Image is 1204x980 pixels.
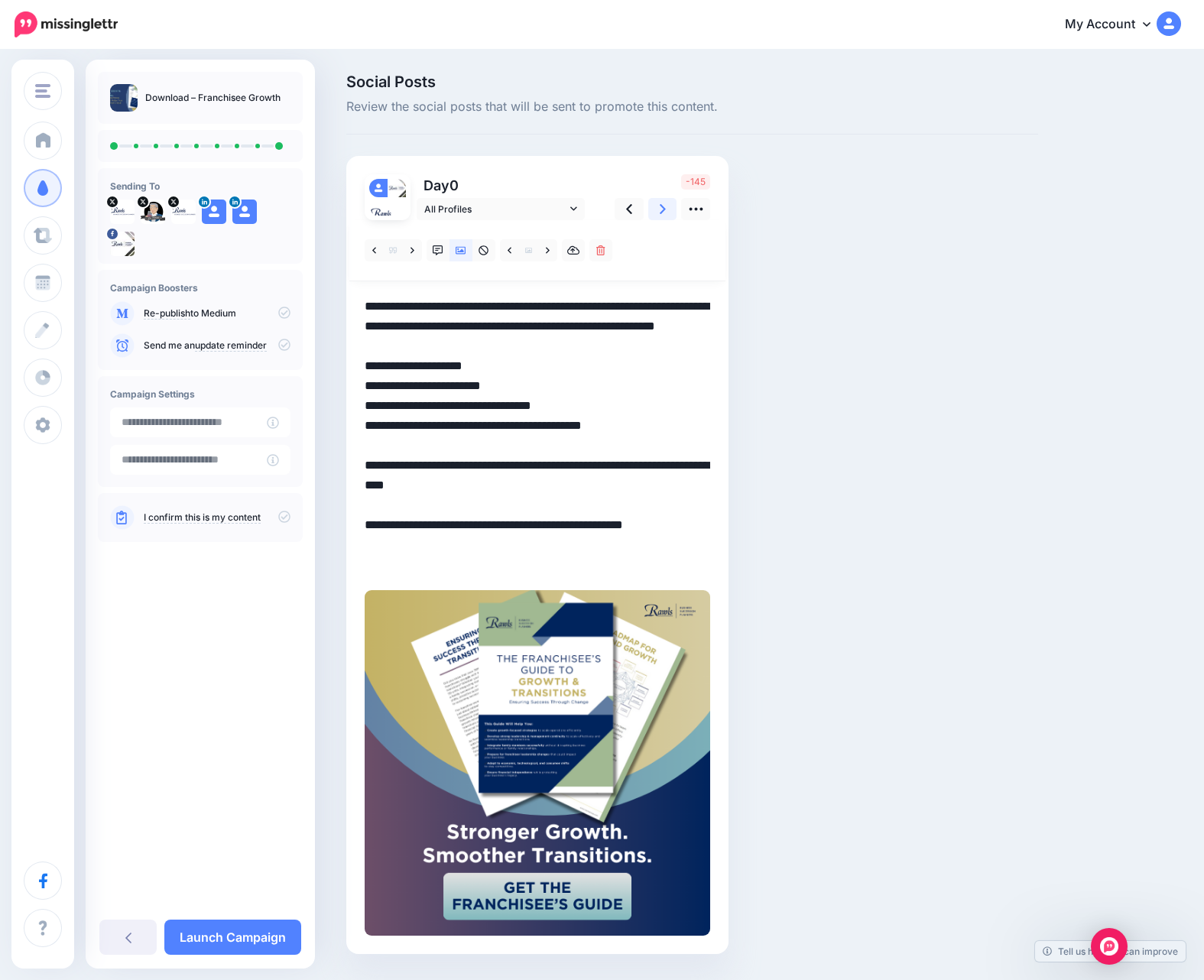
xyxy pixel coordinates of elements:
img: 0552130cd3f1b00cba76b603ef9c92f0_thumb.jpg [110,84,138,112]
p: Download – Franchisee Growth [145,90,281,105]
img: 298721903_500513248743263_3748918132312345394_n-bsa146078.jpg [388,179,406,197]
img: 298721903_500513248743263_3748918132312345394_n-bsa146078.jpg [110,232,135,256]
p: Send me an [144,339,290,352]
span: All Profiles [424,201,566,217]
img: K4a0VqQV-84395.png [110,200,135,224]
img: user_default_image.png [369,179,388,197]
span: -145 [681,174,710,190]
img: K4a0VqQV-84395.png [369,197,406,234]
a: I confirm this is my content [144,511,261,524]
span: Social Posts [346,74,1038,89]
span: 0 [449,177,459,193]
p: to Medium [144,307,290,320]
img: AvLDnNRx-84397.png [171,200,196,224]
span: Review the social posts that will be sent to promote this content. [346,97,1038,117]
div: Open Intercom Messenger [1091,928,1128,965]
h4: Sending To [110,180,290,192]
h4: Campaign Settings [110,388,290,400]
a: Tell us how we can improve [1035,941,1186,962]
a: My Account [1050,6,1181,44]
img: user_default_image.png [202,200,226,224]
a: Re-publish [144,307,190,320]
h4: Campaign Boosters [110,282,290,294]
img: wGcXMLAX-84396.jpg [141,200,165,224]
p: Day [417,174,587,196]
a: update reminder [195,339,267,352]
img: user_default_image.png [232,200,257,224]
img: Missinglettr [15,11,118,37]
img: menu.png [35,84,50,98]
a: All Profiles [417,198,585,220]
img: F0BTCTONDGIGGJ4UKDXM6RMSY0B6ABCG.png [365,590,710,936]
